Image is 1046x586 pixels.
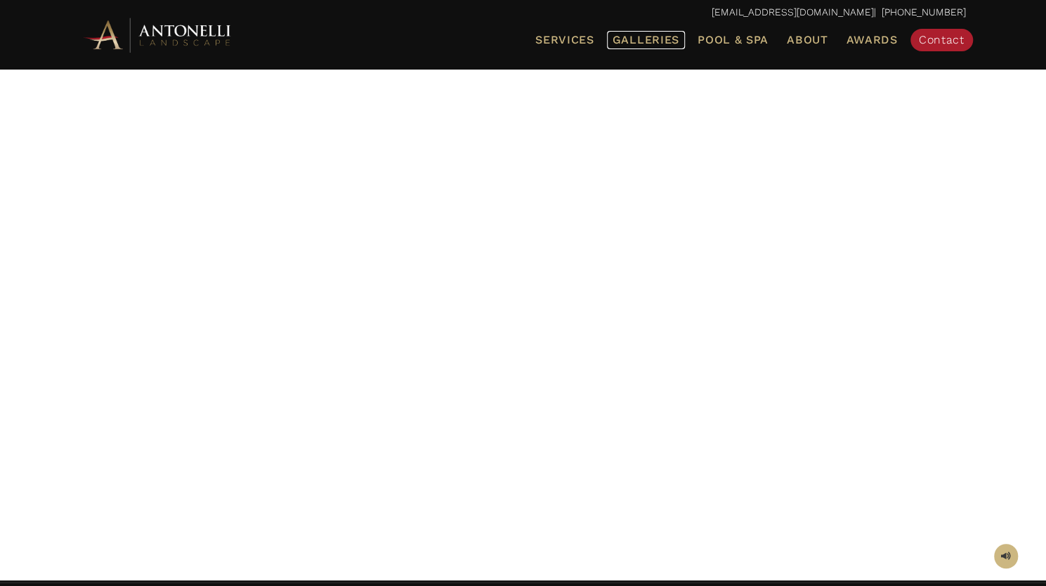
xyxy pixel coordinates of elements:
[535,34,594,46] span: Services
[781,31,834,49] a: About
[613,33,679,46] span: Galleries
[698,33,769,46] span: Pool & Spa
[692,31,774,49] a: Pool & Spa
[787,34,828,46] span: About
[919,33,965,46] span: Contact
[81,4,966,22] p: | [PHONE_NUMBER]
[81,15,235,54] img: Antonelli Horizontal Logo
[607,31,685,49] a: Galleries
[530,31,600,49] a: Services
[910,29,973,51] a: Contact
[712,6,874,18] a: [EMAIL_ADDRESS][DOMAIN_NAME]
[840,31,903,49] a: Awards
[846,33,897,46] span: Awards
